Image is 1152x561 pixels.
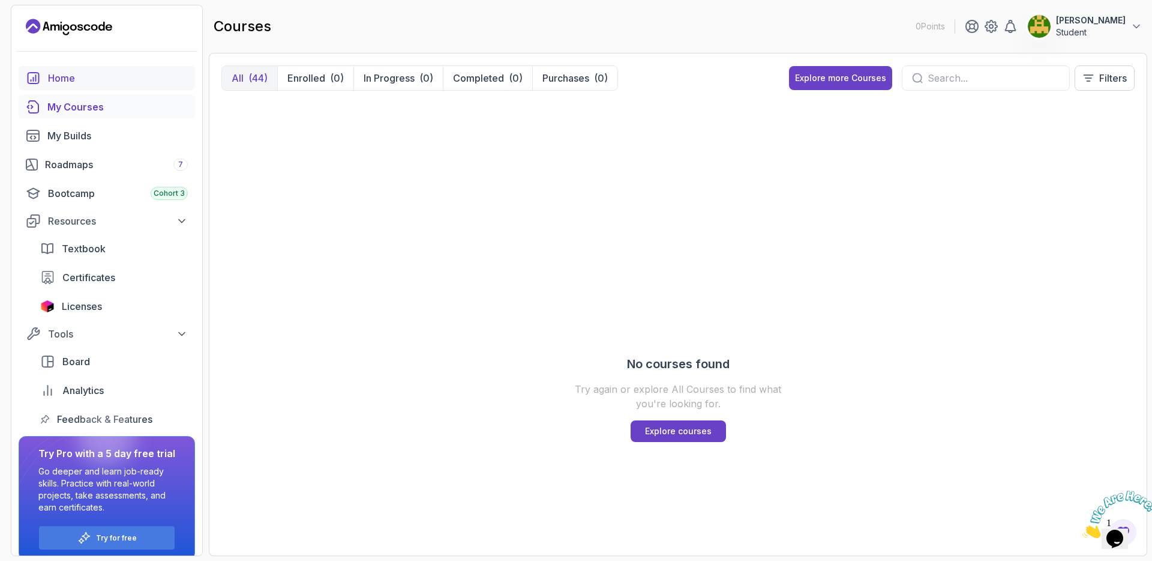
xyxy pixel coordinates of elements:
button: user profile image[PERSON_NAME]Student [1027,14,1142,38]
p: Go deeper and learn job-ready skills. Practice with real-world projects, take assessments, and ea... [38,465,175,514]
a: feedback [33,407,195,431]
a: builds [19,124,195,148]
div: My Courses [47,100,188,114]
div: Tools [48,327,188,341]
img: jetbrains icon [40,300,55,312]
button: Filters [1075,65,1135,91]
p: 0 Points [916,20,945,32]
p: Explore courses [645,425,712,437]
p: Completed [453,71,504,85]
div: Explore more Courses [795,72,886,84]
div: Home [48,71,188,85]
button: All(44) [222,66,277,90]
h2: courses [214,17,271,36]
div: (0) [594,71,608,85]
button: Purchases(0) [532,66,617,90]
img: Chat attention grabber [5,5,79,52]
a: Try for free [96,533,137,543]
a: Landing page [26,17,112,37]
span: Board [62,354,90,369]
p: In Progress [364,71,415,85]
button: Resources [19,210,195,232]
a: analytics [33,378,195,402]
span: Feedback & Features [57,412,152,426]
p: Purchases [542,71,589,85]
a: board [33,350,195,374]
a: Explore courses [631,420,726,442]
span: Licenses [62,299,102,314]
a: home [19,66,195,90]
div: Resources [48,214,188,228]
span: 7 [178,160,183,169]
div: (0) [330,71,344,85]
a: roadmaps [19,153,195,177]
div: (0) [509,71,523,85]
button: Explore more Courses [789,66,892,90]
button: Try for free [38,526,175,550]
button: Tools [19,323,195,345]
input: Search... [928,71,1060,85]
a: certificates [33,265,195,290]
span: Certificates [62,270,115,285]
button: Enrolled(0) [277,66,353,90]
a: courses [19,95,195,119]
iframe: chat widget [1078,486,1152,543]
img: Certificates empty-state [563,202,793,346]
p: Try again or explore All Courses to find what you're looking for. [563,382,793,411]
a: textbook [33,237,195,261]
img: user profile image [1028,15,1051,38]
span: Cohort 3 [154,189,185,198]
button: In Progress(0) [353,66,443,90]
h2: No courses found [627,356,730,372]
p: All [232,71,244,85]
p: Enrolled [287,71,325,85]
p: Student [1056,26,1126,38]
div: Roadmaps [45,157,188,172]
span: 1 [5,5,10,15]
span: Textbook [62,241,106,256]
button: Completed(0) [443,66,532,90]
div: Bootcamp [48,186,188,201]
p: [PERSON_NAME] [1056,14,1126,26]
div: (0) [419,71,433,85]
a: licenses [33,294,195,318]
div: (44) [248,71,268,85]
div: My Builds [47,129,188,143]
p: Filters [1099,71,1127,85]
a: bootcamp [19,181,195,205]
span: Analytics [62,383,104,398]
